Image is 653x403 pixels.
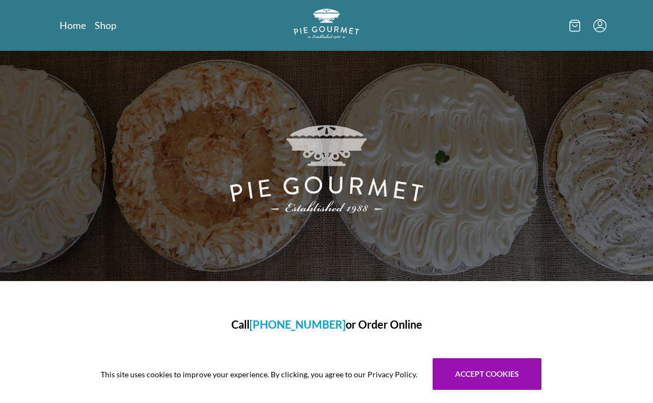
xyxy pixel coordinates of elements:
[101,369,417,380] span: This site uses cookies to improve your experience. By clicking, you agree to our Privacy Policy.
[95,19,116,32] a: Shop
[60,19,86,32] a: Home
[294,9,359,42] a: Logo
[73,316,580,332] h1: Call or Order Online
[249,318,346,331] a: [PHONE_NUMBER]
[433,358,541,390] button: Accept cookies
[593,19,607,32] button: Menu
[294,9,359,39] img: logo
